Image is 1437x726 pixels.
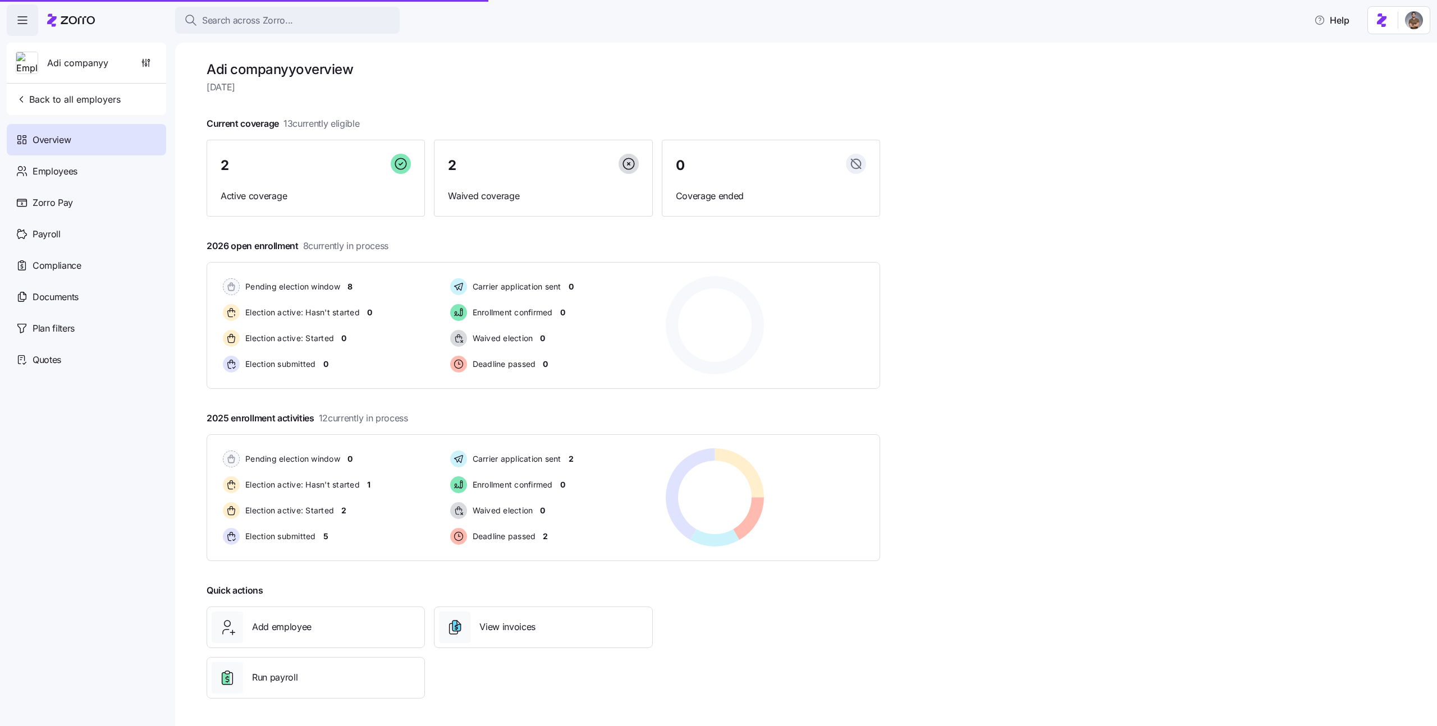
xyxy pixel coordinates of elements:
span: 2 [543,531,548,542]
span: Election active: Hasn't started [242,479,360,490]
span: Election submitted [242,359,316,370]
span: [DATE] [207,80,880,94]
span: Add employee [252,620,312,634]
span: Compliance [33,259,81,273]
span: Enrollment confirmed [469,307,553,318]
span: Back to all employers [16,93,121,106]
a: Overview [7,124,166,155]
span: 0 [560,307,565,318]
span: Deadline passed [469,531,536,542]
span: Pending election window [242,281,340,292]
span: 0 [676,159,685,172]
span: Search across Zorro... [202,13,293,27]
span: Adi companyy [47,56,108,70]
span: Carrier application sent [469,281,561,292]
span: Election active: Hasn't started [242,307,360,318]
span: Plan filters [33,321,75,336]
span: Current coverage [207,117,360,131]
span: 2 [341,505,346,516]
span: 0 [543,359,548,370]
span: Employees [33,164,77,178]
a: Zorro Pay [7,187,166,218]
button: Help [1305,9,1358,31]
span: Waived election [469,333,533,344]
span: 2025 enrollment activities [207,411,408,425]
span: Documents [33,290,79,304]
span: 5 [323,531,328,542]
span: 2 [569,453,574,465]
span: 2 [221,159,229,172]
span: 8 currently in process [303,239,388,253]
span: Election active: Started [242,505,334,516]
span: Quotes [33,353,61,367]
span: 0 [540,333,545,344]
a: Payroll [7,218,166,250]
a: Documents [7,281,166,313]
span: Quick actions [207,583,263,598]
span: View invoices [479,620,536,634]
span: 12 currently in process [319,411,408,425]
a: Quotes [7,344,166,375]
span: 0 [347,453,353,465]
h1: Adi companyy overview [207,61,880,78]
button: Back to all employers [11,88,125,111]
span: 0 [341,333,346,344]
span: 8 [347,281,353,292]
button: Search across Zorro... [175,7,400,34]
span: 0 [367,307,372,318]
span: Election active: Started [242,333,334,344]
span: 1 [367,479,370,490]
span: Enrollment confirmed [469,479,553,490]
span: 2026 open enrollment [207,239,388,253]
a: Plan filters [7,313,166,344]
span: Help [1314,13,1349,27]
img: Employer logo [16,52,38,75]
span: 0 [540,505,545,516]
span: 0 [569,281,574,292]
span: 13 currently eligible [283,117,360,131]
span: Pending election window [242,453,340,465]
span: Zorro Pay [33,196,73,210]
img: 4405efb6-a4ff-4e3b-b971-a8a12b62b3ee-1719735568656.jpeg [1405,11,1423,29]
span: 0 [560,479,565,490]
span: Waived coverage [448,189,638,203]
a: Compliance [7,250,166,281]
a: Employees [7,155,166,187]
span: Coverage ended [676,189,866,203]
span: Active coverage [221,189,411,203]
span: 0 [323,359,328,370]
span: Waived election [469,505,533,516]
span: Payroll [33,227,61,241]
span: 2 [448,159,456,172]
span: Deadline passed [469,359,536,370]
span: Run payroll [252,670,298,684]
span: Carrier application sent [469,453,561,465]
span: Election submitted [242,531,316,542]
span: Overview [33,133,71,147]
